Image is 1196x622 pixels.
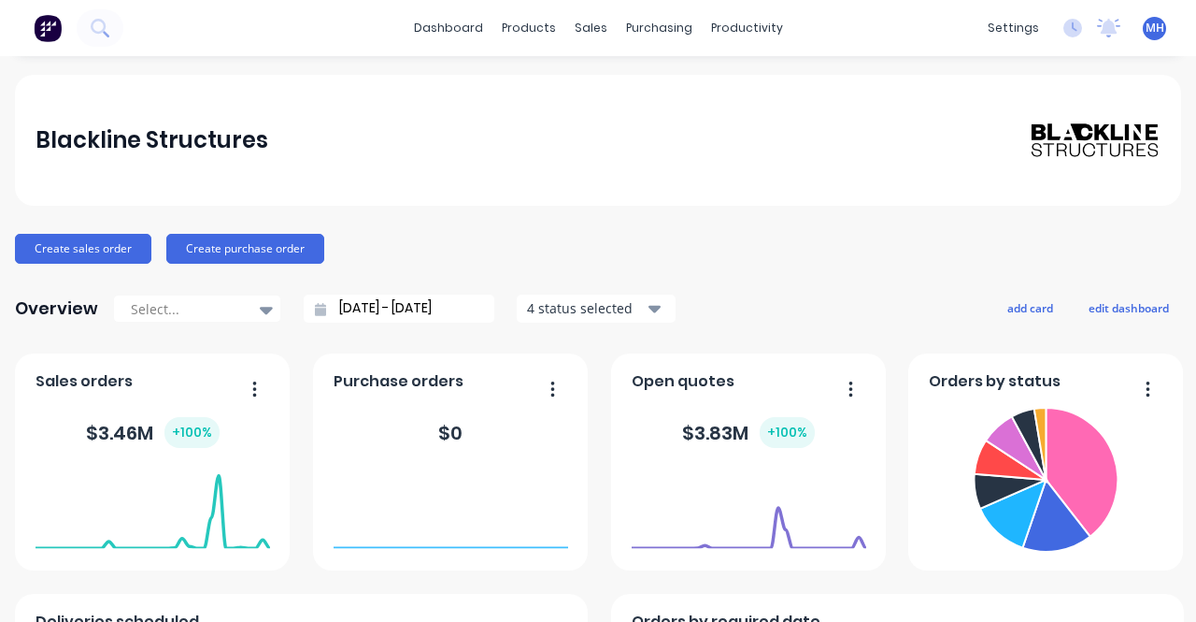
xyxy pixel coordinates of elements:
button: add card [995,296,1065,320]
div: products [492,14,565,42]
div: Overview [15,290,98,327]
div: settings [978,14,1048,42]
div: + 100 % [164,417,220,448]
div: $ 3.46M [86,417,220,448]
span: Open quotes [632,370,734,393]
button: Create sales order [15,234,151,264]
span: Purchase orders [334,370,463,393]
div: $ 0 [438,419,463,447]
div: $ 3.83M [682,417,815,448]
button: edit dashboard [1076,296,1181,320]
div: Blackline Structures [36,122,268,159]
span: Orders by status [929,370,1061,393]
button: 4 status selected [517,295,676,323]
img: Blackline Structures [1030,122,1160,159]
div: productivity [702,14,792,42]
div: purchasing [617,14,702,42]
span: MH [1146,20,1164,36]
button: Create purchase order [166,234,324,264]
span: Sales orders [36,370,133,393]
img: Factory [34,14,62,42]
div: sales [565,14,617,42]
div: 4 status selected [527,298,645,318]
a: dashboard [405,14,492,42]
div: + 100 % [760,417,815,448]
